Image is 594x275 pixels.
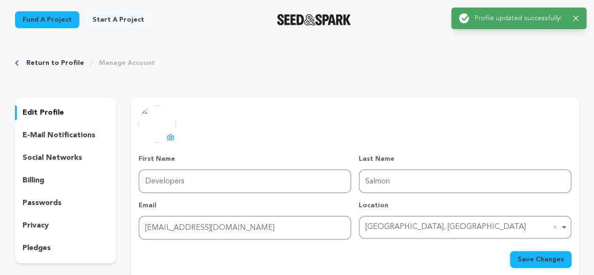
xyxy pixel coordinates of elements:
a: Seed&Spark Homepage [277,14,351,25]
p: edit profile [23,107,64,118]
button: privacy [15,218,116,233]
a: Start a project [85,11,152,28]
p: Profile updated successfully! [475,14,565,23]
button: passwords [15,196,116,211]
button: Remove item: 'ChIJgWsCh7C4VTcRwgRZ3btjpY8' [550,222,560,232]
button: billing [15,173,116,188]
input: First Name [139,169,351,193]
p: pledges [23,243,51,254]
button: edit profile [15,105,116,120]
p: privacy [23,220,49,231]
img: Seed&Spark Logo Dark Mode [277,14,351,25]
p: Last Name [359,154,571,164]
button: Save Changes [510,251,571,268]
p: social networks [23,152,82,164]
input: Email [139,216,351,240]
input: Last Name [359,169,571,193]
div: [GEOGRAPHIC_DATA], [GEOGRAPHIC_DATA] [365,220,559,234]
button: e-mail notifications [15,128,116,143]
p: First Name [139,154,351,164]
p: billing [23,175,44,186]
button: pledges [15,241,116,256]
p: passwords [23,197,62,209]
p: Location [359,201,571,210]
a: Fund a project [15,11,79,28]
a: Manage Account [99,58,155,68]
p: e-mail notifications [23,130,95,141]
span: Save Changes [517,255,564,264]
div: Breadcrumb [15,58,579,68]
a: Return to Profile [26,58,84,68]
p: Email [139,201,351,210]
button: social networks [15,150,116,165]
